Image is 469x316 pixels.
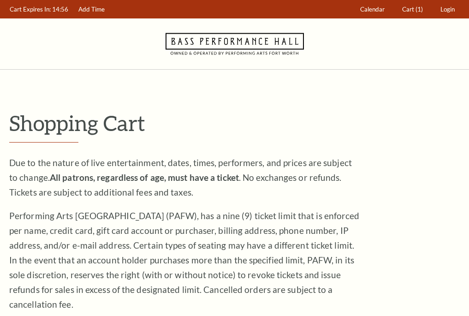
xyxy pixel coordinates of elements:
[9,157,352,197] span: Due to the nature of live entertainment, dates, times, performers, and prices are subject to chan...
[402,6,414,13] span: Cart
[52,6,68,13] span: 14:56
[398,0,427,18] a: Cart (1)
[416,6,423,13] span: (1)
[9,209,360,312] p: Performing Arts [GEOGRAPHIC_DATA] (PAFW), has a nine (9) ticket limit that is enforced per name, ...
[360,6,385,13] span: Calendar
[356,0,389,18] a: Calendar
[50,172,239,183] strong: All patrons, regardless of age, must have a ticket
[10,6,51,13] span: Cart Expires In:
[9,111,460,135] p: Shopping Cart
[74,0,109,18] a: Add Time
[440,6,455,13] span: Login
[436,0,459,18] a: Login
